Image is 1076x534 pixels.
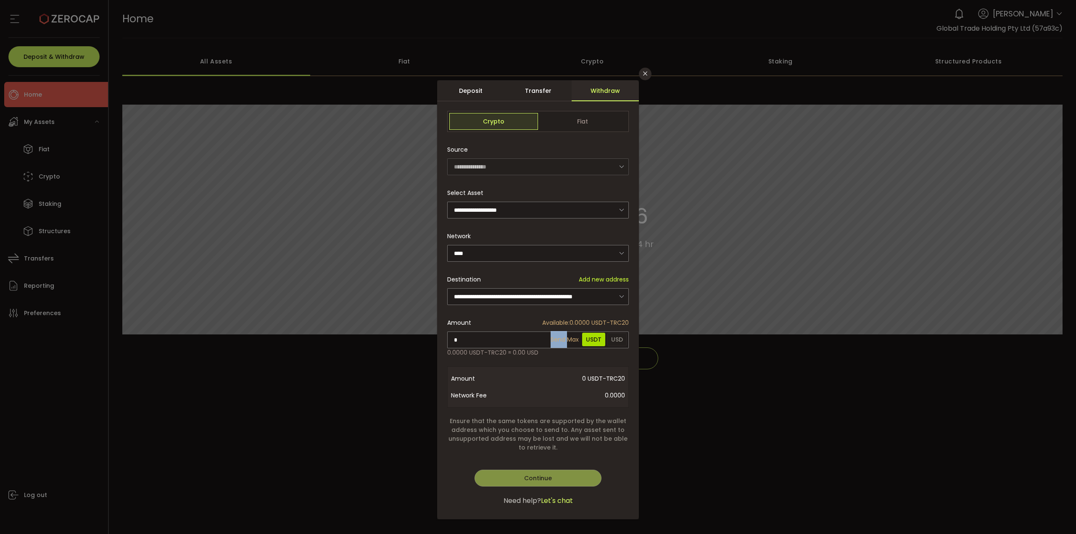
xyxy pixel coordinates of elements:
span: Add new address [579,275,629,284]
div: Deposit [437,80,504,101]
div: Transfer [504,80,572,101]
span: Source [447,141,468,158]
span: Let's chat [541,496,573,506]
label: Select Asset [447,189,488,197]
span: USDT [582,333,605,346]
span: USD [607,333,627,346]
span: Network Fee [451,387,518,404]
span: Destination [447,275,481,284]
span: Amount [451,370,518,387]
span: 0.0000 USDT-TRC20 [542,318,629,327]
span: Need help? [504,496,541,506]
span: 0.0000 USDT-TRC20 ≈ 0.00 USD [447,348,538,357]
div: dialog [437,80,639,519]
button: Continue [475,470,601,487]
span: Ensure that the same tokens are supported by the wallet address which you choose to send to. Any ... [447,417,629,452]
span: Amount [447,318,471,327]
iframe: Chat Widget [978,443,1076,534]
span: Send Max [549,331,580,348]
span: Fiat [538,113,627,130]
span: Crypto [449,113,538,130]
label: Network [447,232,476,240]
span: 0 USDT-TRC20 [518,370,625,387]
button: Close [639,68,651,80]
span: Available: [542,318,570,327]
div: Withdraw [572,80,639,101]
div: 聊天小组件 [978,443,1076,534]
span: Continue [524,474,552,482]
span: 0.0000 [518,387,625,404]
